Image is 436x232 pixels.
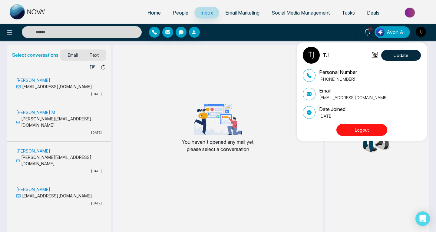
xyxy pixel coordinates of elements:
[319,106,345,113] p: Date Joined
[415,211,430,226] div: Open Intercom Messenger
[319,113,345,119] p: [DATE]
[323,51,329,59] p: TJ
[319,69,357,76] p: Personal Number
[319,76,357,82] p: [PHONE_NUMBER]
[319,94,388,101] p: [EMAIL_ADDRESS][DOMAIN_NAME]
[319,87,388,94] p: Email
[336,124,387,136] button: Logout
[381,50,421,61] button: Update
